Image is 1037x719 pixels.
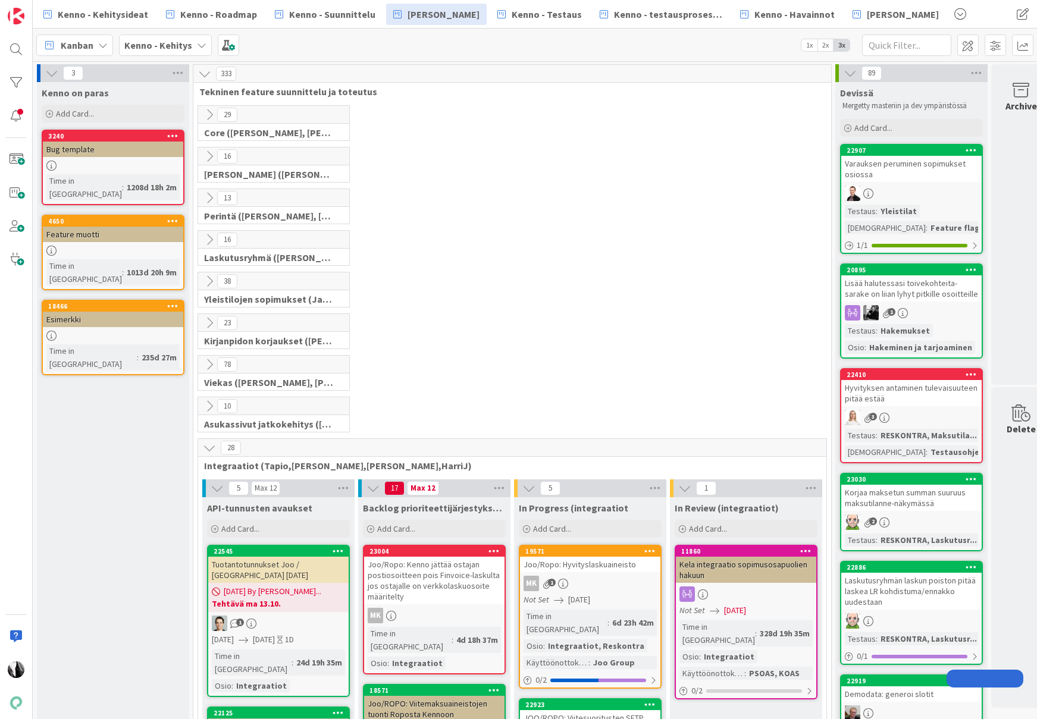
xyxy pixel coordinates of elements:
a: Kenno - Roadmap [159,4,264,25]
a: [PERSON_NAME] [386,4,487,25]
span: Kenno - Testaus [512,7,582,21]
span: : [876,429,878,442]
div: Tuotantotunnukset Joo / [GEOGRAPHIC_DATA] [DATE] [208,557,349,583]
div: 20895 [847,266,982,274]
div: Käyttöönottokriittisyys [679,667,744,680]
div: 0/1 [841,649,982,664]
div: 4d 18h 37m [453,633,501,646]
span: : [588,656,590,669]
span: In Review (integraatiot) [675,502,779,514]
div: RESKONTRA, Laskutusr... [878,632,980,645]
span: [DATE] [568,594,590,606]
span: [DATE] [253,633,275,646]
div: 22907 [847,146,982,155]
div: Time in [GEOGRAPHIC_DATA] [524,610,607,636]
div: RESKONTRA, Laskutusr... [878,533,980,547]
div: Joo/Ropo: Hyvityslaskuaineisto [520,557,660,572]
span: 16 [217,149,237,164]
span: Kenno - Kehitysideat [58,7,148,21]
b: Tehtävä ma 13.10. [212,598,345,610]
div: 3240 [48,132,183,140]
a: Kenno - testausprosessi/Featureflagit [593,4,729,25]
div: Testaus [845,533,876,547]
span: : [926,221,928,234]
div: Testaus [845,429,876,442]
span: : [755,627,757,640]
span: 1 [888,308,895,316]
img: avatar [8,695,24,711]
span: 5 [540,481,560,495]
span: : [387,657,389,670]
div: Time in [GEOGRAPHIC_DATA] [679,620,755,646]
span: : [452,633,453,646]
a: Kenno - Suunnittelu [268,4,383,25]
a: 22886Laskutusryhmän laskun poiston pitää laskea LR kohdistuma/ennakko uudestaanANTestaus:RESKONTR... [840,561,983,665]
div: Käyttöönottokriittisyys [524,656,588,669]
span: : [137,351,139,364]
span: Add Card... [533,523,571,534]
img: Visit kanbanzone.com [8,8,24,24]
div: 22410Hyvityksen antaminen tulevaisuuteen pitää estää [841,369,982,406]
a: 22545Tuotantotunnukset Joo / [GEOGRAPHIC_DATA] [DATE][DATE] By [PERSON_NAME]...Tehtävä ma 13.10.T... [207,545,350,697]
div: 3240 [43,131,183,142]
div: 22907 [841,145,982,156]
div: Feature muotti [43,227,183,242]
div: 23030 [841,474,982,485]
div: 22886Laskutusryhmän laskun poiston pitää laskea LR kohdistuma/ennakko uudestaan [841,562,982,610]
div: 23004 [369,547,505,555]
div: 22886 [841,562,982,573]
div: RESKONTRA, Maksutila... [878,429,980,442]
div: 22886 [847,563,982,572]
a: 18466EsimerkkiTime in [GEOGRAPHIC_DATA]:235d 27m [42,300,184,375]
span: : [876,632,878,645]
span: 1 [236,618,244,626]
div: Testaus [845,324,876,337]
div: Demodata: generoi slotit [841,686,982,702]
div: Archive [1005,99,1037,113]
span: 0 / 2 [691,685,703,697]
span: : [231,679,233,692]
span: Kirjanpidon korjaukset (Jussi, JaakkoHä) [204,335,334,347]
div: Joo/Ropo: Kenno jättää ostajan postiosoitteen pois Finvoice-laskulta jos ostajalle on verkkolasku... [364,557,505,604]
span: : [876,533,878,547]
div: 22125 [208,708,349,718]
div: 11860Kela integraatio sopimusosapuolien hakuun [676,546,816,583]
span: : [699,650,701,663]
span: 89 [861,66,882,80]
div: [DEMOGRAPHIC_DATA] [845,445,926,459]
a: [PERSON_NAME] [845,4,946,25]
span: Halti (Sebastian, VilleH, Riikka, Antti, MikkoV, PetriH, PetriM) [204,168,334,180]
div: 18466Esimerkki [43,301,183,327]
div: 24d 19h 35m [293,656,345,669]
b: Kenno - Kehitys [124,39,192,51]
div: Time in [GEOGRAPHIC_DATA] [368,627,452,653]
div: 235d 27m [139,351,180,364]
div: 4650Feature muotti [43,216,183,242]
span: 2x [817,39,834,51]
div: 20895Lisää halutessasi toivekohteita- sarake on liian lyhyt pitkille osoitteille [841,265,982,302]
img: KM [863,305,879,321]
div: Testaus [845,205,876,218]
span: Add Card... [854,123,892,133]
div: 22923 [520,699,660,710]
div: 23004Joo/Ropo: Kenno jättää ostajan postiosoitteen pois Finvoice-laskulta jos ostajalle on verkko... [364,546,505,604]
span: : [122,181,124,194]
div: 20895 [841,265,982,275]
span: 0 / 1 [857,650,868,663]
span: 28 [221,441,241,455]
a: 20895Lisää halutessasi toivekohteita- sarake on liian lyhyt pitkille osoitteilleKMTestaus:Hakemuk... [840,263,983,359]
span: Kenno - testausprosessi/Featureflagit [614,7,722,21]
div: 18571 [369,686,505,695]
img: AN [845,613,860,629]
span: Add Card... [221,523,259,534]
span: Backlog prioriteettijärjestyksessä (integraatiot) [363,502,506,514]
i: Not Set [679,605,705,616]
div: 22125 [214,709,349,717]
div: KM [841,305,982,321]
i: Not Set [524,594,549,605]
span: 1 [548,579,556,586]
div: 1208d 18h 2m [124,181,180,194]
div: AN [841,514,982,530]
span: Asukassivut jatkokehitys (Rasmus, TommiH, Bella) [204,418,334,430]
span: [PERSON_NAME] [867,7,939,21]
